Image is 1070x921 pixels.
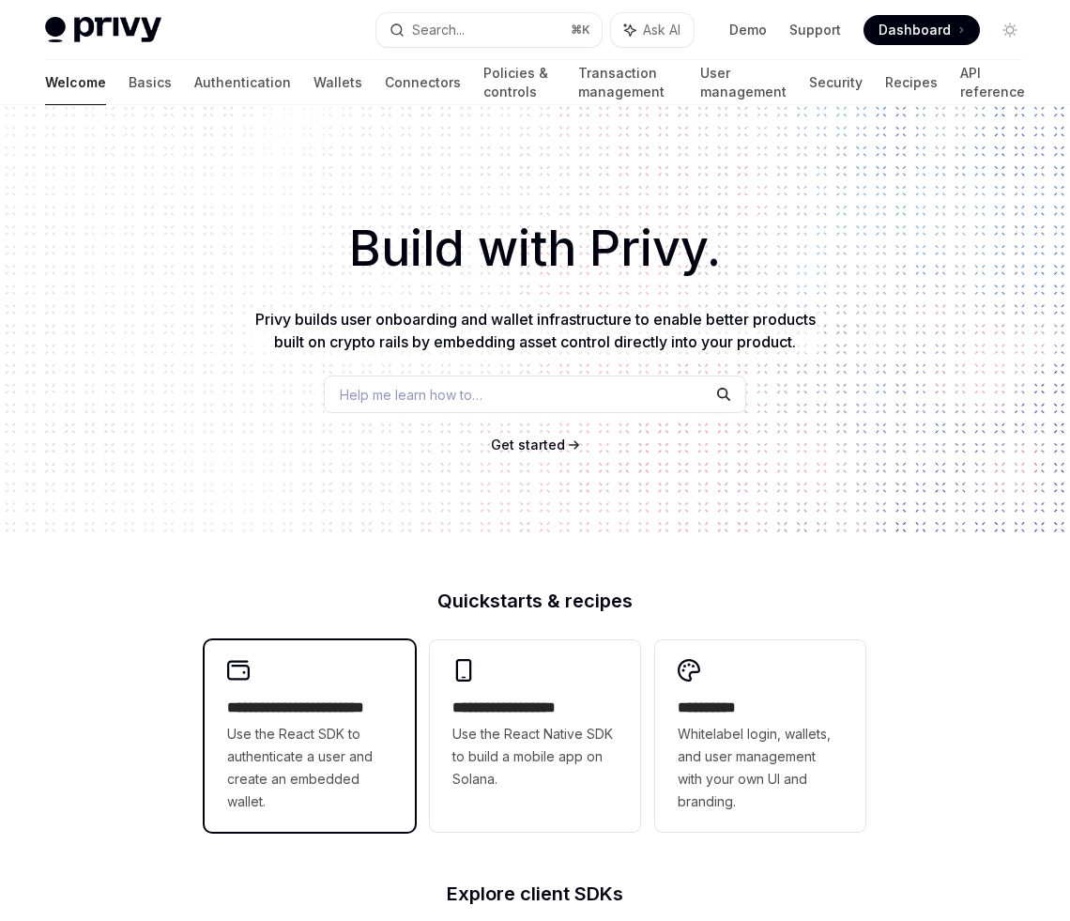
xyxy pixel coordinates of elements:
span: Privy builds user onboarding and wallet infrastructure to enable better products built on crypto ... [255,310,816,351]
a: Recipes [885,60,938,105]
span: Use the React SDK to authenticate a user and create an embedded wallet. [227,723,392,813]
a: API reference [960,60,1025,105]
h2: Quickstarts & recipes [205,591,865,610]
h2: Explore client SDKs [205,884,865,903]
a: **** *****Whitelabel login, wallets, and user management with your own UI and branding. [655,640,865,832]
a: Authentication [194,60,291,105]
img: light logo [45,17,161,43]
span: Ask AI [643,21,680,39]
a: Transaction management [578,60,678,105]
a: Dashboard [864,15,980,45]
a: Basics [129,60,172,105]
a: Policies & controls [483,60,556,105]
button: Search...⌘K [376,13,601,47]
span: Get started [491,437,565,453]
a: Connectors [385,60,461,105]
a: Support [789,21,841,39]
a: Get started [491,436,565,454]
span: Use the React Native SDK to build a mobile app on Solana. [452,723,618,791]
div: Search... [412,19,465,41]
span: Help me learn how to… [340,385,482,405]
button: Toggle dark mode [995,15,1025,45]
button: Ask AI [611,13,694,47]
span: Whitelabel login, wallets, and user management with your own UI and branding. [678,723,843,813]
a: Demo [729,21,767,39]
a: **** **** **** ***Use the React Native SDK to build a mobile app on Solana. [430,640,640,832]
a: Welcome [45,60,106,105]
span: Dashboard [879,21,951,39]
span: ⌘ K [571,23,590,38]
a: Security [809,60,863,105]
a: User management [700,60,787,105]
h1: Build with Privy. [30,212,1040,285]
a: Wallets [313,60,362,105]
